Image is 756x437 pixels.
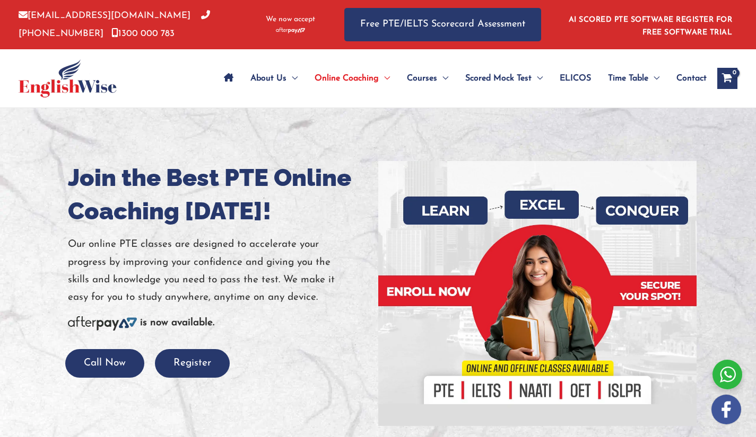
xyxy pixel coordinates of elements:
[19,59,117,97] img: cropped-ew-logo
[407,60,437,97] span: Courses
[344,8,541,41] a: Free PTE/IELTS Scorecard Assessment
[215,60,707,97] nav: Site Navigation: Main Menu
[599,60,668,97] a: Time TableMenu Toggle
[250,60,286,97] span: About Us
[140,318,214,328] b: is now available.
[68,316,137,331] img: Afterpay-Logo
[569,16,733,37] a: AI SCORED PTE SOFTWARE REGISTER FOR FREE SOFTWARE TRIAL
[68,236,370,306] p: Our online PTE classes are designed to accelerate your progress by improving your confidence and ...
[286,60,298,97] span: Menu Toggle
[306,60,398,97] a: Online CoachingMenu Toggle
[465,60,532,97] span: Scored Mock Test
[155,358,230,368] a: Register
[111,29,175,38] a: 1300 000 783
[19,11,210,38] a: [PHONE_NUMBER]
[155,349,230,378] button: Register
[242,60,306,97] a: About UsMenu Toggle
[560,60,591,97] span: ELICOS
[457,60,551,97] a: Scored Mock TestMenu Toggle
[437,60,448,97] span: Menu Toggle
[276,28,305,33] img: Afterpay-Logo
[551,60,599,97] a: ELICOS
[19,11,190,20] a: [EMAIL_ADDRESS][DOMAIN_NAME]
[717,68,737,89] a: View Shopping Cart, empty
[315,60,379,97] span: Online Coaching
[266,14,315,25] span: We now accept
[65,358,144,368] a: Call Now
[562,7,737,42] aside: Header Widget 1
[68,161,370,228] h1: Join the Best PTE Online Coaching [DATE]!
[608,60,648,97] span: Time Table
[532,60,543,97] span: Menu Toggle
[711,395,741,424] img: white-facebook.png
[668,60,707,97] a: Contact
[648,60,659,97] span: Menu Toggle
[379,60,390,97] span: Menu Toggle
[398,60,457,97] a: CoursesMenu Toggle
[676,60,707,97] span: Contact
[65,349,144,378] button: Call Now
